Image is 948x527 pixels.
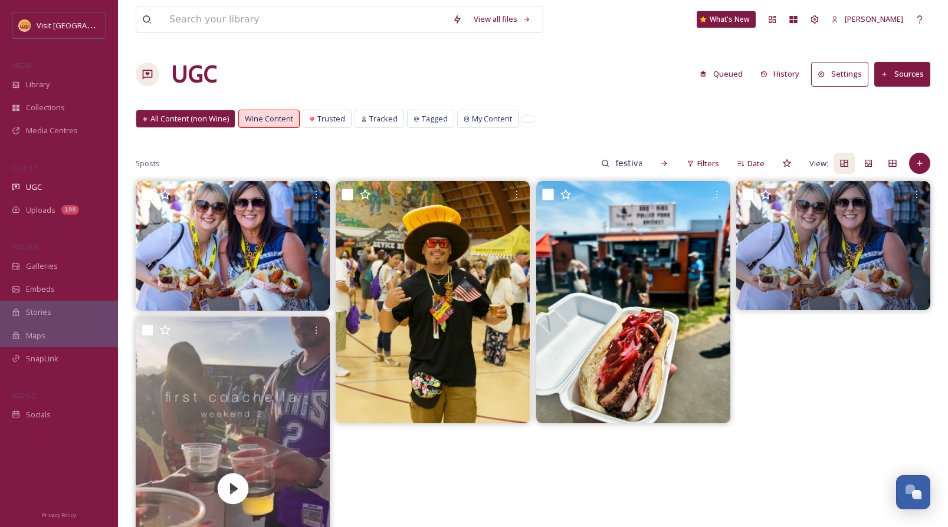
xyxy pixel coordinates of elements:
[472,113,512,124] span: My Content
[136,158,160,169] span: 5 posts
[136,181,330,310] img: Brews and BBQ at the Lodi Beer Fest & State BBQ Championship on April 26th 🍺🍗 With unlimited tast...
[61,205,79,215] div: 198
[747,158,765,169] span: Date
[755,62,806,85] button: History
[42,507,76,521] a: Privacy Policy
[422,113,448,124] span: Tagged
[42,511,76,519] span: Privacy Policy
[369,113,398,124] span: Tracked
[26,205,55,216] span: Uploads
[171,57,217,92] a: UGC
[755,62,812,85] a: History
[26,284,55,295] span: Embeds
[26,261,58,272] span: Galleries
[809,158,828,169] span: View:
[12,61,32,70] span: MEDIA
[317,113,345,124] span: Trusted
[694,62,749,85] button: Queued
[697,158,719,169] span: Filters
[736,181,930,310] img: What goes better together than beer and barbecue? 🍺🍗 The BBQ Championship hosted by the Kansas Ci...
[37,19,128,31] span: Visit [GEOGRAPHIC_DATA]
[336,181,530,423] img: Who else is ready to take their beerfest experience to the next level? 🙋🍺 Whether you’re looking ...
[163,6,447,32] input: Search your library
[468,8,537,31] a: View all files
[19,19,31,31] img: Square%20Social%20Visit%20Lodi.png
[12,163,37,172] span: COLLECT
[245,113,293,124] span: Wine Content
[811,62,868,86] button: Settings
[26,409,51,420] span: Socials
[26,307,51,318] span: Stories
[896,475,930,509] button: Open Chat
[12,242,39,251] span: WIDGETS
[694,62,755,85] a: Queued
[609,151,648,175] input: Search
[811,62,874,86] a: Settings
[825,8,909,31] a: [PERSON_NAME]
[26,353,58,364] span: SnapLink
[845,14,903,24] span: [PERSON_NAME]
[12,391,35,400] span: SOCIALS
[26,330,45,341] span: Maps
[697,11,756,28] a: What's New
[26,182,42,193] span: UGC
[536,181,730,423] img: Beer in one hand, BBQ in the other 🍗🍺 We’ve got all your cravings covered at the Lodi Beer Fest &...
[874,62,930,86] button: Sources
[150,113,229,124] span: All Content (non Wine)
[26,102,65,113] span: Collections
[26,125,78,136] span: Media Centres
[26,79,50,90] span: Library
